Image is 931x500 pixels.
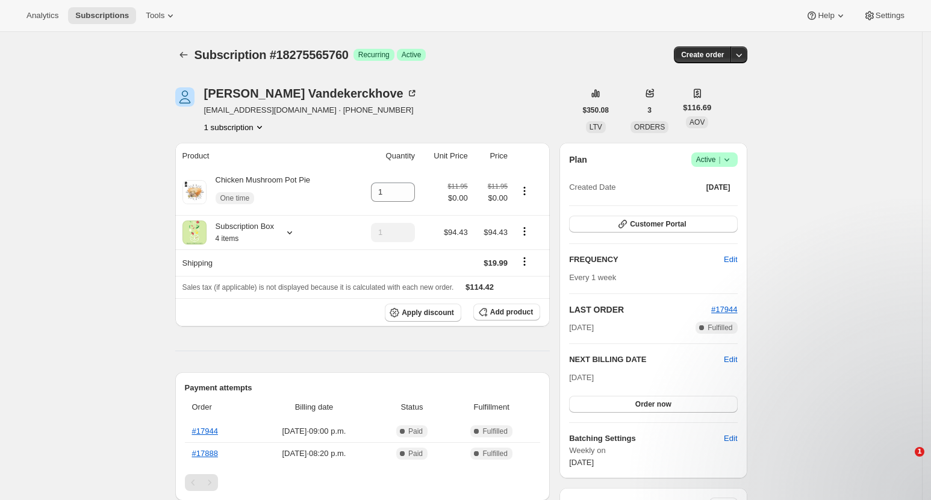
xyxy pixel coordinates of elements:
[683,102,711,114] span: $116.69
[484,228,508,237] span: $94.43
[718,155,720,164] span: |
[635,399,671,409] span: Order now
[448,192,468,204] span: $0.00
[26,11,58,20] span: Analytics
[711,304,737,316] button: #17944
[576,102,616,119] button: $350.08
[185,382,541,394] h2: Payment attempts
[204,87,418,99] div: [PERSON_NAME] Vandekerckhove
[408,449,423,458] span: Paid
[590,123,602,131] span: LTV
[68,7,136,24] button: Subscriptions
[175,143,353,169] th: Product
[569,304,711,316] h2: LAST ORDER
[220,193,250,203] span: One time
[207,174,311,210] div: Chicken Mushroom Pot Pie
[515,255,534,268] button: Shipping actions
[515,184,534,198] button: Product actions
[711,305,737,314] a: #17944
[569,273,616,282] span: Every 1 week
[490,307,533,317] span: Add product
[706,183,730,192] span: [DATE]
[204,104,418,116] span: [EMAIL_ADDRESS][DOMAIN_NAME] · [PHONE_NUMBER]
[254,425,374,437] span: [DATE] · 09:00 p.m.
[724,354,737,366] button: Edit
[182,180,207,204] img: product img
[207,220,275,245] div: Subscription Box
[450,401,533,413] span: Fulfillment
[216,234,239,243] small: 4 items
[569,254,724,266] h2: FREQUENCY
[182,220,207,245] img: product img
[175,249,353,276] th: Shipping
[139,7,184,24] button: Tools
[696,154,733,166] span: Active
[19,7,66,24] button: Analytics
[254,401,374,413] span: Billing date
[640,102,659,119] button: 3
[358,50,390,60] span: Recurring
[890,447,919,476] iframe: Intercom live chat
[182,283,454,292] span: Sales tax (if applicable) is not displayed because it is calculated with each new order.
[484,258,508,267] span: $19.99
[818,11,834,20] span: Help
[569,354,724,366] h2: NEXT BILLING DATE
[475,192,508,204] span: $0.00
[630,219,686,229] span: Customer Portal
[175,46,192,63] button: Subscriptions
[204,121,266,133] button: Product actions
[402,308,454,317] span: Apply discount
[488,183,508,190] small: $11.95
[472,143,511,169] th: Price
[647,105,652,115] span: 3
[799,7,853,24] button: Help
[482,449,507,458] span: Fulfilled
[515,225,534,238] button: Product actions
[690,118,705,127] span: AOV
[381,401,443,413] span: Status
[192,449,218,458] a: #17888
[75,11,129,20] span: Subscriptions
[674,46,731,63] button: Create order
[569,181,615,193] span: Created Date
[353,143,419,169] th: Quantity
[569,373,594,382] span: [DATE]
[876,11,905,20] span: Settings
[192,427,218,436] a: #17944
[915,447,924,457] span: 1
[717,250,744,269] button: Edit
[185,474,541,491] nav: Pagination
[583,105,609,115] span: $350.08
[634,123,665,131] span: ORDERS
[175,87,195,107] span: Sam Vandekerckhove
[473,304,540,320] button: Add product
[385,304,461,322] button: Apply discount
[724,254,737,266] span: Edit
[465,283,494,292] span: $114.42
[708,323,732,333] span: Fulfilled
[856,7,912,24] button: Settings
[569,396,737,413] button: Order now
[569,433,724,445] h6: Batching Settings
[185,394,251,420] th: Order
[444,228,468,237] span: $94.43
[195,48,349,61] span: Subscription #18275565760
[681,50,724,60] span: Create order
[569,216,737,233] button: Customer Portal
[569,445,737,457] span: Weekly on
[254,448,374,460] span: [DATE] · 08:20 p.m.
[408,427,423,436] span: Paid
[569,322,594,334] span: [DATE]
[482,427,507,436] span: Fulfilled
[402,50,422,60] span: Active
[448,183,468,190] small: $11.95
[699,179,738,196] button: [DATE]
[569,154,587,166] h2: Plan
[569,458,594,467] span: [DATE]
[146,11,164,20] span: Tools
[419,143,472,169] th: Unit Price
